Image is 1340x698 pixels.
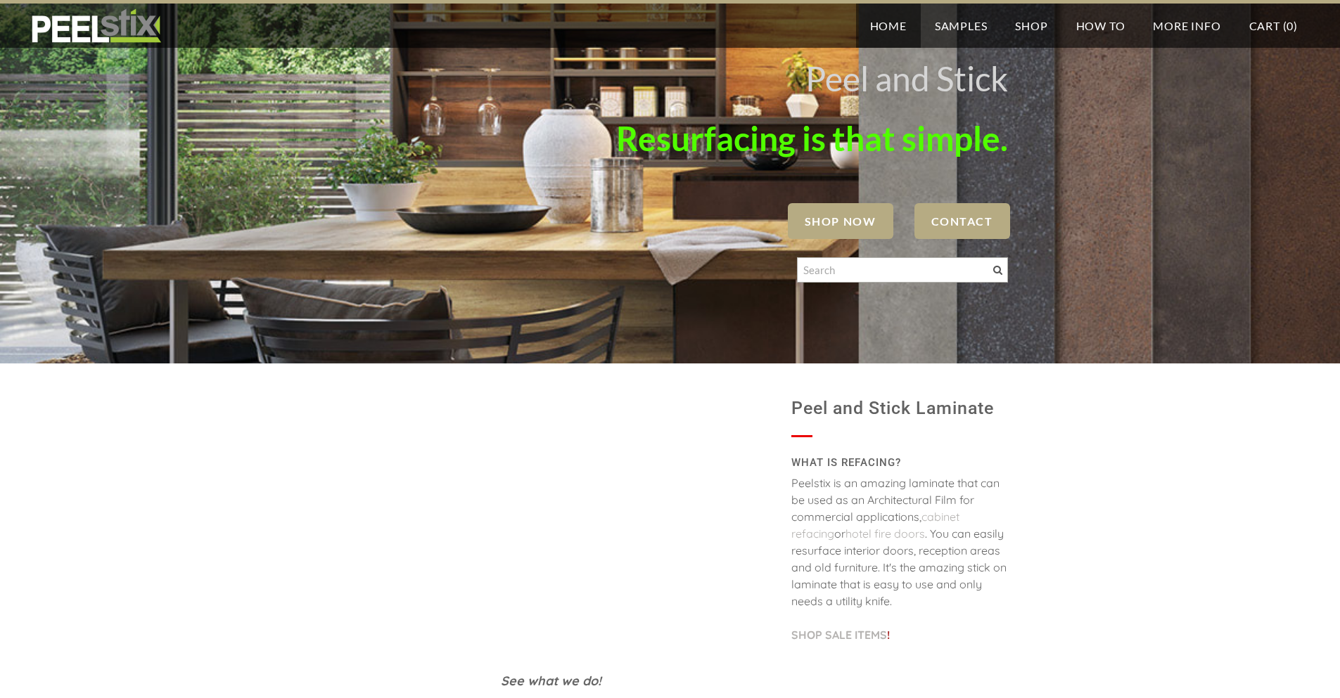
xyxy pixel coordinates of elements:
[805,58,1008,98] font: Peel and Stick ​
[28,8,164,44] img: REFACE SUPPLIES
[797,257,1008,283] input: Search
[856,4,921,48] a: Home
[1287,19,1294,32] span: 0
[501,673,601,689] font: See what we do!
[791,451,1008,474] h2: WHAT IS REFACING?
[1001,4,1061,48] a: Shop
[616,118,1008,158] font: Resurfacing is that simple.
[846,526,925,541] a: hotel fire doors
[914,203,1010,239] a: Contact
[791,474,1008,657] div: Peelstix is an amazing laminate that can be used as an Architectural Film for commercial applicat...
[791,392,1008,425] h1: Peel and Stick Laminate
[921,4,1002,48] a: Samples
[788,203,893,239] a: SHOP NOW
[1235,4,1312,48] a: Cart (0)
[993,266,1002,275] span: Search
[791,628,887,642] a: SHOP SALE ITEMS
[1139,4,1234,48] a: More Info
[1062,4,1140,48] a: How To
[791,510,959,541] a: cabinet refacing
[791,628,890,642] font: !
